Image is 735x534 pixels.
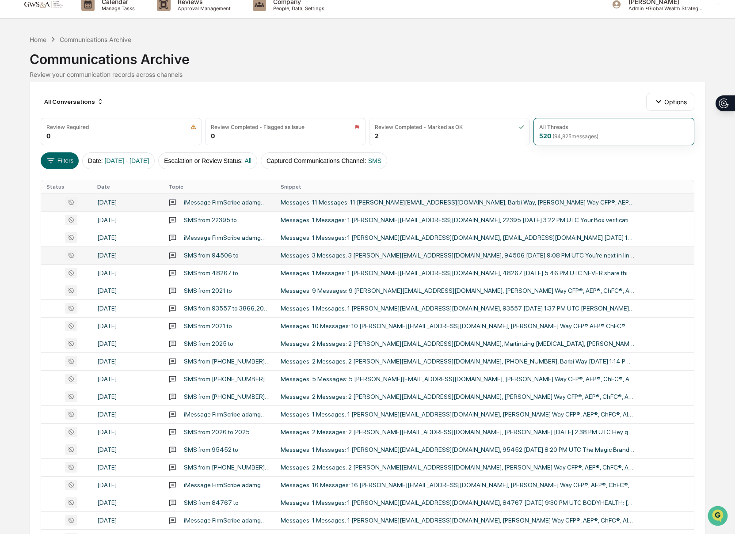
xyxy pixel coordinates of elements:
[281,411,634,418] div: Messages: 1 Messages: 1 [PERSON_NAME][EMAIL_ADDRESS][DOMAIN_NAME], [PERSON_NAME] Way CFP®, AEP®, ...
[184,375,270,383] div: SMS from [PHONE_NUMBER] to 400,900
[158,152,257,169] button: Escalation or Review Status:All
[281,393,634,400] div: Messages: 2 Messages: 2 [PERSON_NAME][EMAIL_ADDRESS][DOMAIN_NAME], [PERSON_NAME] Way CFP®, AEP®, ...
[646,93,694,110] button: Options
[5,108,61,124] a: 🖐️Preclearance
[184,322,232,329] div: SMS from 2021 to
[97,446,158,453] div: [DATE]
[97,499,158,506] div: [DATE]
[184,428,250,436] div: SMS from 2026 to 2025
[184,464,270,471] div: SMS from [PHONE_NUMBER] to
[281,305,634,312] div: Messages: 1 Messages: 1 [PERSON_NAME][EMAIL_ADDRESS][DOMAIN_NAME], 93557 [DATE] 1:37 PM UTC [PERS...
[97,234,158,241] div: [DATE]
[275,180,694,193] th: Snippet
[281,322,634,329] div: Messages: 10 Messages: 10 [PERSON_NAME][EMAIL_ADDRESS][DOMAIN_NAME], [PERSON_NAME] Way CFP® AEP® ...
[95,5,139,11] p: Manage Tasks
[46,132,50,140] div: 0
[30,71,706,78] div: Review your communication records across channels
[552,133,598,140] span: ( 94,825 messages)
[281,358,634,365] div: Messages: 2 Messages: 2 [PERSON_NAME][EMAIL_ADDRESS][DOMAIN_NAME], [PHONE_NUMBER], Barbi Way [DAT...
[211,124,305,130] div: Review Completed - Flagged as Issue
[261,152,387,169] button: Captured Communications Channel:SMS
[97,428,158,436] div: [DATE]
[184,411,270,418] div: iMessage FirmScribe adamgwsa.uss Conversation with [PERSON_NAME] Way CFP AEP ChFC AIF CLU CLTC an...
[62,149,107,156] a: Powered byPylon
[97,269,158,276] div: [DATE]
[41,152,79,169] button: Filters
[97,393,158,400] div: [DATE]
[97,358,158,365] div: [DATE]
[60,36,131,43] div: Communications Archive
[184,216,237,223] div: SMS from 22395 to
[368,157,381,164] span: SMS
[375,124,463,130] div: Review Completed - Marked as OK
[88,150,107,156] span: Pylon
[281,481,634,489] div: Messages: 16 Messages: 16 [PERSON_NAME][EMAIL_ADDRESS][DOMAIN_NAME], [PERSON_NAME] Way CFP®, AEP®...
[281,234,634,241] div: Messages: 1 Messages: 1 [PERSON_NAME][EMAIL_ADDRESS][DOMAIN_NAME], [EMAIL_ADDRESS][DOMAIN_NAME] [...
[539,132,598,140] div: 520
[184,269,238,276] div: SMS from 48267 to
[375,132,379,140] div: 2
[97,305,158,312] div: [DATE]
[707,505,731,529] iframe: Open customer support
[73,111,110,120] span: Attestations
[184,199,270,206] div: iMessage FirmScribe adamgwsa.uss Conversation with Barbi Way and [PERSON_NAME] Way CFP AEP ChFC A...
[266,5,329,11] p: People, Data, Settings
[97,464,158,471] div: [DATE]
[184,287,232,294] div: SMS from 2021 to
[97,481,158,489] div: [DATE]
[519,124,524,130] img: icon
[184,340,233,347] div: SMS from 2025 to
[30,36,46,43] div: Home
[30,44,706,67] div: Communications Archive
[97,411,158,418] div: [DATE]
[281,269,634,276] div: Messages: 1 Messages: 1 [PERSON_NAME][EMAIL_ADDRESS][DOMAIN_NAME], 48267 [DATE] 5:46 PM UTC NEVER...
[621,5,704,11] p: Admin • Global Wealth Strategies Associates
[163,180,275,193] th: Topic
[30,68,145,76] div: Start new chat
[184,517,270,524] div: iMessage FirmScribe adamgwsa.uss Conversation with [PERSON_NAME] Way CFP AEP ChFC AIF CLU CLTC an...
[281,287,634,294] div: Messages: 9 Messages: 9 [PERSON_NAME][EMAIL_ADDRESS][DOMAIN_NAME], [PERSON_NAME] Way CFP®, AEP®, ...
[97,199,158,206] div: [DATE]
[97,322,158,329] div: [DATE]
[184,234,270,241] div: iMessage FirmScribe adamgwsa.uss Conversation with [DOMAIN_NAME] 1 Message
[97,375,158,383] div: [DATE]
[97,287,158,294] div: [DATE]
[184,499,239,506] div: SMS from 84767 to
[92,180,163,193] th: Date
[281,340,634,347] div: Messages: 2 Messages: 2 [PERSON_NAME][EMAIL_ADDRESS][DOMAIN_NAME], Martinizing [MEDICAL_DATA], [P...
[9,112,16,119] div: 🖐️
[82,152,155,169] button: Date:[DATE] - [DATE]
[97,252,158,259] div: [DATE]
[64,112,71,119] div: 🗄️
[184,481,270,489] div: iMessage FirmScribe adamgwsa.uss Conversation with [PERSON_NAME] Way CFP AEP ChFC AIF CLU CLTC an...
[281,464,634,471] div: Messages: 2 Messages: 2 [PERSON_NAME][EMAIL_ADDRESS][DOMAIN_NAME], [PERSON_NAME] Way CFP®, AEP®, ...
[281,375,634,383] div: Messages: 5 Messages: 5 [PERSON_NAME][EMAIL_ADDRESS][DOMAIN_NAME], [PERSON_NAME] Way CFP®, AEP®, ...
[190,124,196,130] img: icon
[30,76,115,83] div: We're offline, we'll be back soon
[9,19,161,33] p: How can we help?
[281,428,634,436] div: Messages: 2 Messages: 2 [PERSON_NAME][EMAIL_ADDRESS][DOMAIN_NAME], [PERSON_NAME] [DATE] 2:38 PM U...
[354,124,360,130] img: icon
[97,340,158,347] div: [DATE]
[184,393,270,400] div: SMS from [PHONE_NUMBER] to
[18,128,56,137] span: Data Lookup
[41,180,92,193] th: Status
[97,216,158,223] div: [DATE]
[18,111,57,120] span: Preclearance
[184,446,238,453] div: SMS from 95452 to
[97,517,158,524] div: [DATE]
[41,95,107,109] div: All Conversations
[244,157,251,164] span: All
[211,132,215,140] div: 0
[9,129,16,136] div: 🔎
[184,305,270,312] div: SMS from 93557 to 3866,2025,000
[61,108,113,124] a: 🗄️Attestations
[150,70,161,81] button: Start new chat
[281,517,634,524] div: Messages: 1 Messages: 1 [PERSON_NAME][EMAIL_ADDRESS][DOMAIN_NAME], [PERSON_NAME] Way CFP®, AEP®, ...
[281,199,634,206] div: Messages: 11 Messages: 11 [PERSON_NAME][EMAIL_ADDRESS][DOMAIN_NAME], Barbi Way, [PERSON_NAME] Way...
[5,125,59,140] a: 🔎Data Lookup
[281,252,634,259] div: Messages: 3 Messages: 3 [PERSON_NAME][EMAIL_ADDRESS][DOMAIN_NAME], 94506 [DATE] 9:08 PM UTC You'r...
[184,358,270,365] div: SMS from [PHONE_NUMBER] to
[539,124,568,130] div: All Threads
